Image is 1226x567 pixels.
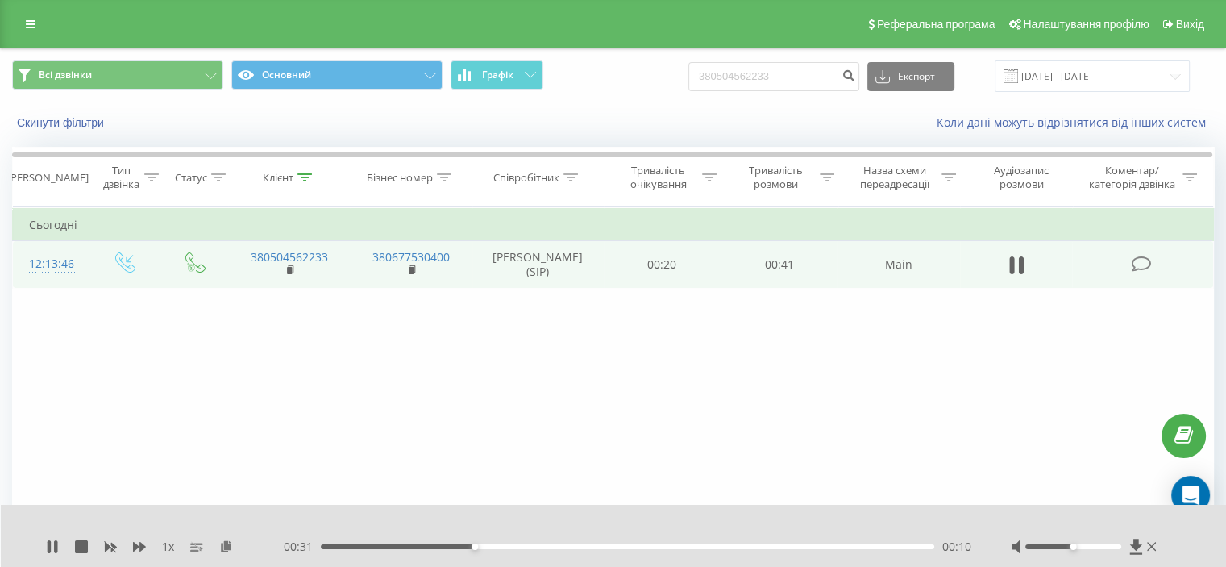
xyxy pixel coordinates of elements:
td: 00:20 [604,241,721,288]
button: Всі дзвінки [12,60,223,90]
td: 00:41 [721,241,837,288]
div: Клієнт [263,171,293,185]
span: Всі дзвінки [39,69,92,81]
button: Експорт [867,62,954,91]
div: Бізнес номер [367,171,433,185]
span: Реферальна програма [877,18,995,31]
a: Коли дані можуть відрізнятися вiд інших систем [937,115,1214,130]
div: Тип дзвінка [102,164,139,191]
td: Main [837,241,959,288]
td: [PERSON_NAME] (SIP) [472,241,604,288]
div: Назва схеми переадресації [853,164,937,191]
div: Співробітник [493,171,559,185]
div: Аудіозапис розмови [975,164,1069,191]
button: Графік [451,60,543,90]
button: Скинути фільтри [12,115,112,130]
span: 00:10 [942,539,971,555]
div: Статус [175,171,207,185]
div: Open Intercom Messenger [1171,476,1210,515]
span: - 00:31 [280,539,321,555]
span: Вихід [1176,18,1204,31]
input: Пошук за номером [688,62,859,91]
span: Графік [482,69,513,81]
div: Коментар/категорія дзвінка [1084,164,1178,191]
div: Тривалість розмови [735,164,816,191]
a: 380677530400 [372,249,450,265]
div: Accessibility label [472,544,478,550]
div: [PERSON_NAME] [7,171,89,185]
div: Accessibility label [1070,544,1076,550]
span: Налаштування профілю [1023,18,1149,31]
td: Сьогодні [13,209,1214,241]
button: Основний [231,60,443,90]
div: Тривалість очікування [618,164,699,191]
span: 1 x [162,539,174,555]
div: 12:13:46 [29,248,72,280]
a: 380504562233 [251,249,328,265]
